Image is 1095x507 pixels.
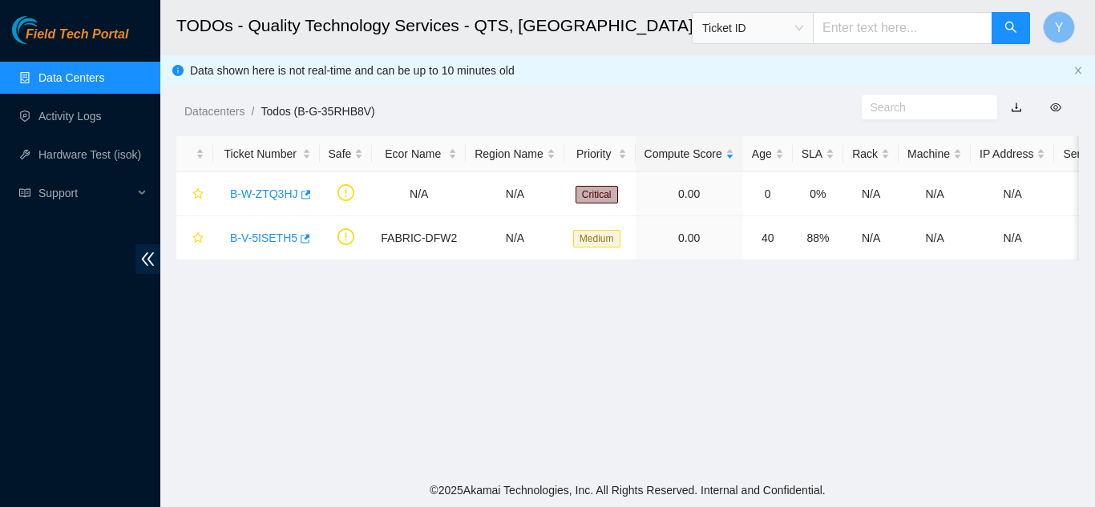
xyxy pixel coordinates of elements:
[1073,66,1083,75] span: close
[372,172,466,216] td: N/A
[38,71,104,84] a: Data Centers
[192,232,204,245] span: star
[843,172,899,216] td: N/A
[38,148,141,161] a: Hardware Test (isok)
[813,12,992,44] input: Enter text here...
[1004,21,1017,36] span: search
[992,12,1030,44] button: search
[573,230,620,247] span: Medium
[899,172,971,216] td: N/A
[899,216,971,260] td: N/A
[12,29,128,50] a: Akamai TechnologiesField Tech Portal
[1055,18,1064,38] span: Y
[261,105,374,118] a: Todos (B-G-35RHB8V)
[12,16,81,44] img: Akamai Technologies
[576,186,618,203] span: Critical
[466,216,564,260] td: N/A
[971,172,1054,216] td: N/A
[971,216,1054,260] td: N/A
[251,105,254,118] span: /
[26,27,128,42] span: Field Tech Portal
[38,177,133,209] span: Support
[230,187,298,200] a: B-W-ZTQ3HJ
[372,216,466,260] td: FABRIC-DFW2
[793,172,843,216] td: 0%
[160,473,1095,507] footer: © 2025 Akamai Technologies, Inc. All Rights Reserved. Internal and Confidential.
[337,184,354,201] span: exclamation-circle
[466,172,564,216] td: N/A
[636,172,743,216] td: 0.00
[230,231,297,244] a: B-V-5ISETH5
[19,187,30,199] span: read
[1043,11,1075,43] button: Y
[185,181,204,207] button: star
[135,244,160,274] span: double-left
[999,95,1034,120] button: download
[192,188,204,201] span: star
[1050,102,1061,113] span: eye
[871,99,976,116] input: Search
[843,216,899,260] td: N/A
[636,216,743,260] td: 0.00
[38,110,102,123] a: Activity Logs
[185,225,204,251] button: star
[184,105,244,118] a: Datacenters
[1011,101,1022,114] a: download
[337,228,354,245] span: exclamation-circle
[793,216,843,260] td: 88%
[743,172,793,216] td: 0
[702,16,803,40] span: Ticket ID
[743,216,793,260] td: 40
[1073,66,1083,76] button: close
